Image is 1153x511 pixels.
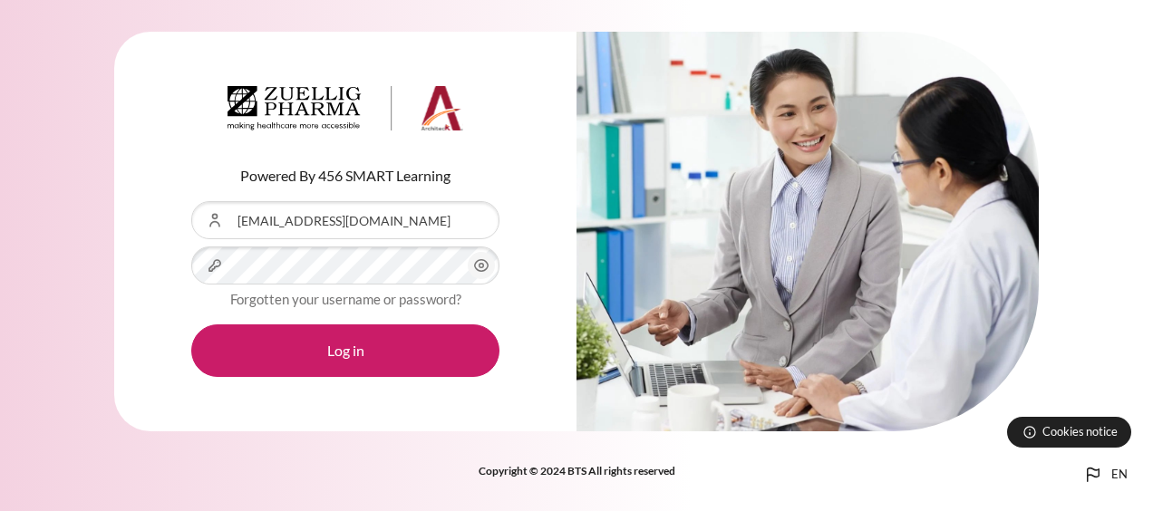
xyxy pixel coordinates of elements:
[191,324,499,377] button: Log in
[1075,457,1135,493] button: Languages
[191,165,499,187] p: Powered By 456 SMART Learning
[1042,423,1118,440] span: Cookies notice
[191,201,499,239] input: Username or Email Address
[228,86,463,139] a: Architeck
[230,291,461,307] a: Forgotten your username or password?
[479,464,675,477] strong: Copyright © 2024 BTS All rights reserved
[228,86,463,131] img: Architeck
[1007,417,1131,448] button: Cookies notice
[1111,466,1128,484] span: en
